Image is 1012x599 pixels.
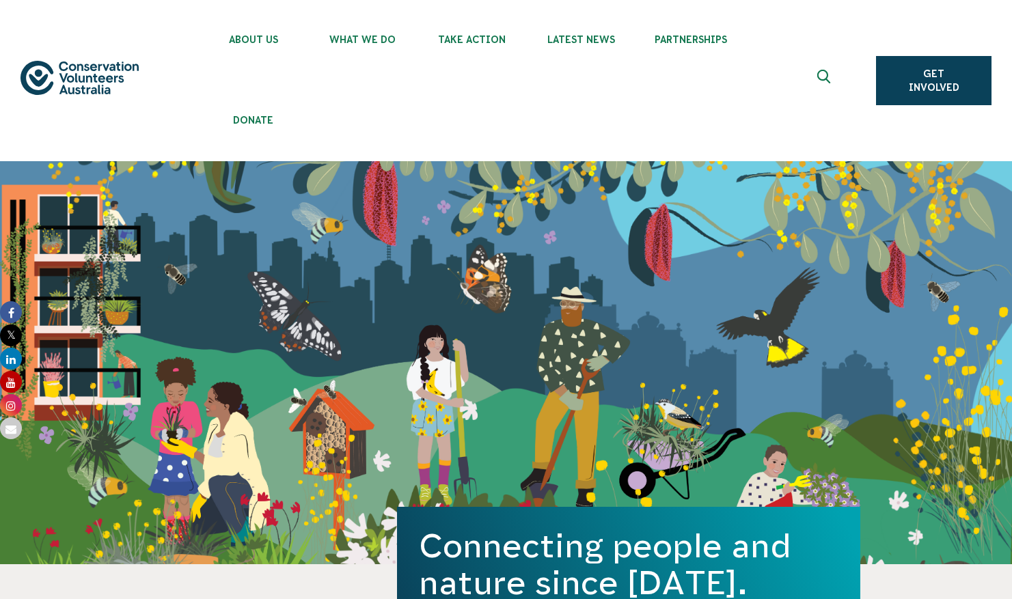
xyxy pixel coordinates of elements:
span: Donate [199,115,308,126]
img: logo.svg [20,61,139,95]
a: Get Involved [876,56,992,105]
span: Latest News [527,34,636,45]
button: Expand search box Close search box [809,64,842,97]
span: Expand search box [817,70,834,92]
span: About Us [199,34,308,45]
span: Take Action [418,34,527,45]
span: What We Do [308,34,418,45]
span: Partnerships [636,34,746,45]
